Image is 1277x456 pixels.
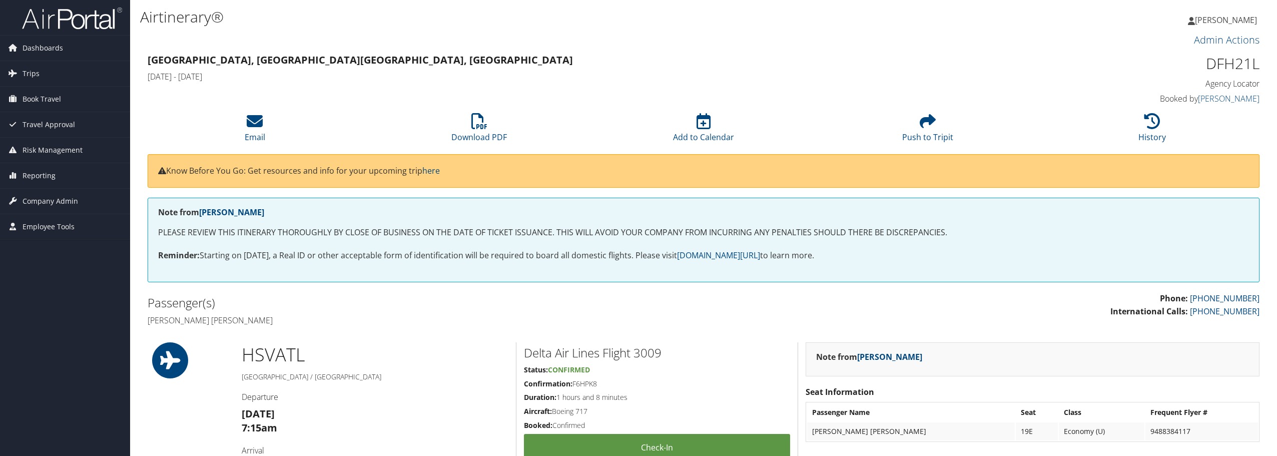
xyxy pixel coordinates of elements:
[673,119,734,143] a: Add to Calendar
[807,403,1015,421] th: Passenger Name
[158,207,264,218] strong: Note from
[524,406,552,416] strong: Aircraft:
[23,189,78,214] span: Company Admin
[242,342,508,367] h1: HSV ATL
[242,407,275,420] strong: [DATE]
[524,392,556,402] strong: Duration:
[1016,403,1058,421] th: Seat
[23,138,83,163] span: Risk Management
[548,365,590,374] span: Confirmed
[524,344,790,361] h2: Delta Air Lines Flight 3009
[816,351,922,362] strong: Note from
[807,422,1015,440] td: [PERSON_NAME] [PERSON_NAME]
[451,119,507,143] a: Download PDF
[23,163,56,188] span: Reporting
[1059,403,1144,421] th: Class
[23,36,63,61] span: Dashboards
[148,53,573,67] strong: [GEOGRAPHIC_DATA], [GEOGRAPHIC_DATA] [GEOGRAPHIC_DATA], [GEOGRAPHIC_DATA]
[857,351,922,362] a: [PERSON_NAME]
[242,421,277,434] strong: 7:15am
[993,93,1259,104] h4: Booked by
[524,392,790,402] h5: 1 hours and 8 minutes
[23,87,61,112] span: Book Travel
[524,379,790,389] h5: F6HPK8
[1138,119,1166,143] a: History
[1059,422,1144,440] td: Economy (U)
[1145,403,1258,421] th: Frequent Flyer #
[245,119,265,143] a: Email
[422,165,440,176] a: here
[677,250,760,261] a: [DOMAIN_NAME][URL]
[1188,5,1267,35] a: [PERSON_NAME]
[1198,93,1259,104] a: [PERSON_NAME]
[23,214,75,239] span: Employee Tools
[524,365,548,374] strong: Status:
[524,406,790,416] h5: Boeing 717
[148,294,696,311] h2: Passenger(s)
[993,53,1259,74] h1: DFH21L
[242,372,508,382] h5: [GEOGRAPHIC_DATA] / [GEOGRAPHIC_DATA]
[158,249,1249,262] p: Starting on [DATE], a Real ID or other acceptable form of identification will be required to boar...
[1145,422,1258,440] td: 9488384117
[1190,293,1259,304] a: [PHONE_NUMBER]
[148,315,696,326] h4: [PERSON_NAME] [PERSON_NAME]
[242,391,508,402] h4: Departure
[524,420,552,430] strong: Booked:
[158,250,200,261] strong: Reminder:
[524,420,790,430] h5: Confirmed
[199,207,264,218] a: [PERSON_NAME]
[22,7,122,30] img: airportal-logo.png
[23,61,40,86] span: Trips
[140,7,891,28] h1: Airtinerary®
[993,78,1259,89] h4: Agency Locator
[1016,422,1058,440] td: 19E
[23,112,75,137] span: Travel Approval
[242,445,508,456] h4: Arrival
[1160,293,1188,304] strong: Phone:
[524,379,572,388] strong: Confirmation:
[158,165,1249,178] p: Know Before You Go: Get resources and info for your upcoming trip
[148,71,978,82] h4: [DATE] - [DATE]
[902,119,953,143] a: Push to Tripit
[806,386,874,397] strong: Seat Information
[1194,33,1259,47] a: Admin Actions
[1190,306,1259,317] a: [PHONE_NUMBER]
[1195,15,1257,26] span: [PERSON_NAME]
[158,226,1249,239] p: PLEASE REVIEW THIS ITINERARY THOROUGHLY BY CLOSE OF BUSINESS ON THE DATE OF TICKET ISSUANCE. THIS...
[1110,306,1188,317] strong: International Calls:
